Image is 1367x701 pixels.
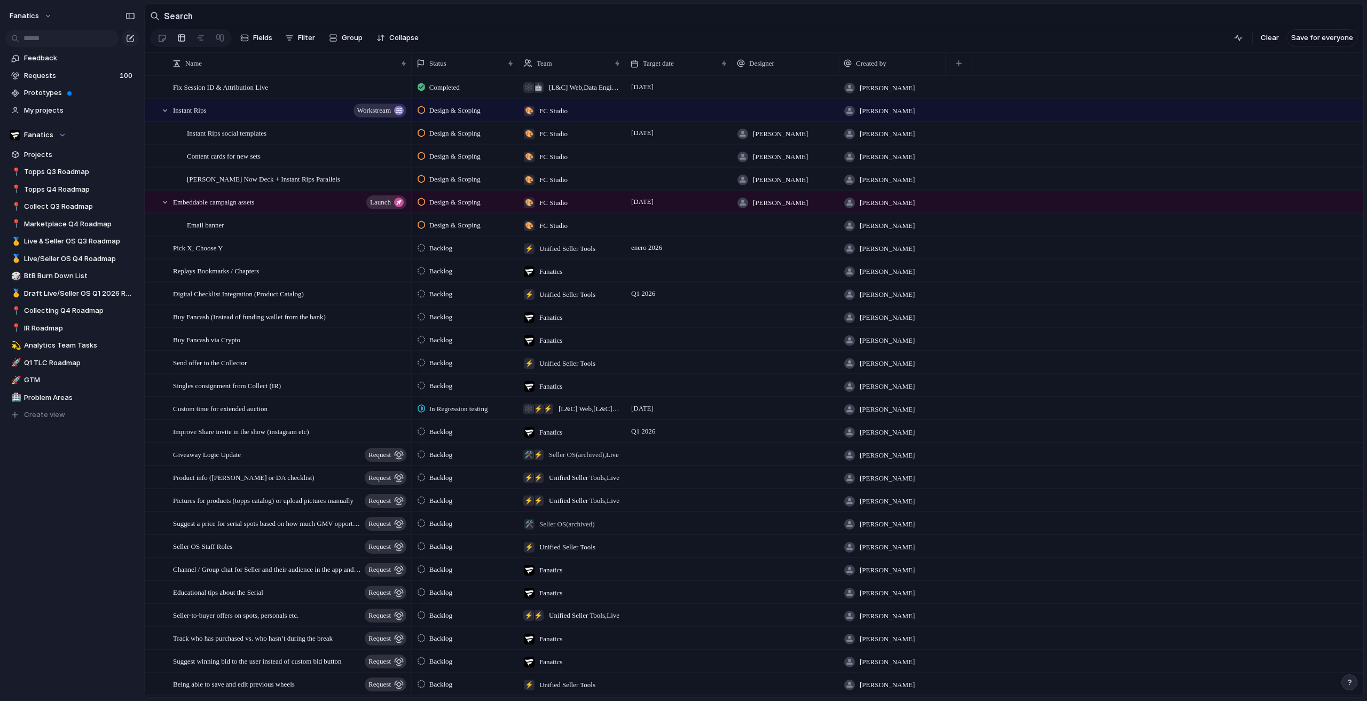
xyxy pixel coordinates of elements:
[753,198,808,208] span: [PERSON_NAME]
[11,340,19,352] div: 💫
[5,199,139,215] a: 📍Collect Q3 Roadmap
[524,175,535,185] div: 🎨
[5,147,139,163] a: Projects
[365,678,406,691] button: request
[173,655,342,667] span: Suggest winning bid to the user instead of custom bid button
[860,198,915,208] span: [PERSON_NAME]
[523,472,534,483] div: ⚡
[524,220,535,231] div: 🎨
[173,586,263,598] span: Educational tips about the Serial
[860,657,915,667] span: [PERSON_NAME]
[860,175,915,185] span: [PERSON_NAME]
[365,494,406,508] button: request
[860,381,915,392] span: [PERSON_NAME]
[173,563,362,575] span: Channel / Group chat for Seller and their audience in the app and Seller OS
[372,29,423,46] button: Collapse
[365,609,406,623] button: request
[429,679,452,690] span: Backlog
[11,305,19,317] div: 📍
[173,678,295,690] span: Being able to save and edit previous wheels
[539,680,595,690] span: Unified Seller Tools
[539,312,562,323] span: Fanatics
[539,198,568,208] span: FC Studio
[429,266,452,277] span: Backlog
[11,218,19,230] div: 📍
[753,175,808,185] span: [PERSON_NAME]
[429,404,488,414] span: In Regression testing
[539,565,562,576] span: Fanatics
[860,473,915,484] span: [PERSON_NAME]
[173,494,353,506] span: Pictures for products (topps catalog) or upload pictures manually
[5,216,139,232] div: 📍Marketplace Q4 Roadmap
[365,563,406,577] button: request
[173,379,281,391] span: Singles consignment from Collect (IR)
[370,195,391,210] span: launch
[429,289,452,300] span: Backlog
[353,104,406,117] button: workstream
[368,654,391,669] span: request
[24,167,135,177] span: Topps Q3 Roadmap
[173,104,206,116] span: Instant Rips
[24,288,135,299] span: Draft Live/Seller OS Q1 2026 Roadmap
[549,82,620,93] span: [L&C] Web , Data Engineering
[5,50,139,66] a: Feedback
[860,243,915,254] span: [PERSON_NAME]
[539,520,595,528] span: Seller OS (archived)
[24,53,135,64] span: Feedback
[860,542,915,553] span: [PERSON_NAME]
[187,218,224,231] span: Email banner
[860,588,915,598] span: [PERSON_NAME]
[856,58,886,69] span: Created by
[429,220,481,231] span: Design & Scoping
[365,586,406,600] button: request
[10,305,20,316] button: 📍
[860,680,915,690] span: [PERSON_NAME]
[5,355,139,371] a: 🚀Q1 TLC Roadmap
[860,106,915,116] span: [PERSON_NAME]
[429,197,481,208] span: Design & Scoping
[5,251,139,267] div: 🥇Live/Seller OS Q4 Roadmap
[524,358,535,369] div: ⚡
[11,374,19,387] div: 🚀
[5,286,139,302] div: 🥇Draft Live/Seller OS Q1 2026 Roadmap
[523,610,534,621] div: ⚡
[860,289,915,300] span: [PERSON_NAME]
[10,219,20,230] button: 📍
[11,183,19,195] div: 📍
[429,541,452,552] span: Backlog
[523,404,534,414] div: 🕸
[429,82,460,93] span: Completed
[5,103,139,119] a: My projects
[524,106,535,116] div: 🎨
[24,219,135,230] span: Marketplace Q4 Roadmap
[10,184,20,195] button: 📍
[539,542,595,553] span: Unified Seller Tools
[549,451,606,459] span: Seller OS (archived) ,
[24,184,135,195] span: Topps Q4 Roadmap
[628,127,656,139] span: [DATE]
[5,7,58,25] button: fanatics
[11,201,19,213] div: 📍
[549,495,619,506] span: Unified Seller Tools , Live
[366,195,406,209] button: launch
[173,356,247,368] span: Send offer to the Collector
[365,448,406,462] button: request
[539,220,568,231] span: FC Studio
[543,404,553,414] div: ⚡
[860,427,915,438] span: [PERSON_NAME]
[523,82,534,93] div: 🕸
[173,333,240,345] span: Buy Fancash via Crypto
[539,588,562,598] span: Fanatics
[368,539,391,554] span: request
[24,323,135,334] span: IR Roadmap
[523,495,534,506] div: ⚡
[753,129,808,139] span: [PERSON_NAME]
[10,358,20,368] button: 🚀
[860,220,915,231] span: [PERSON_NAME]
[365,471,406,485] button: request
[539,657,562,667] span: Fanatics
[173,425,309,437] span: Improve Share invite in the show (instagram etc)
[24,130,53,140] span: Fanatics
[524,198,535,208] div: 🎨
